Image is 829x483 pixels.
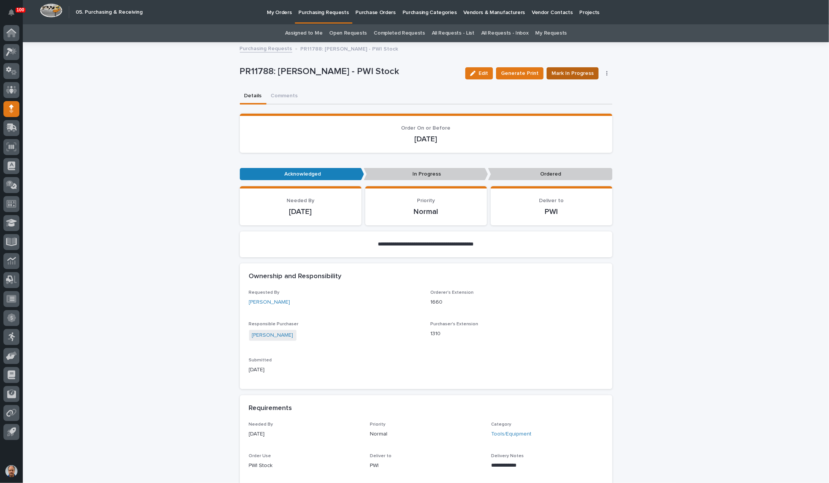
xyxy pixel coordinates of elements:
h2: Ownership and Responsibility [249,272,342,281]
button: Comments [266,89,303,105]
span: Needed By [249,422,273,427]
span: Purchaser's Extension [431,322,479,326]
button: Details [240,89,266,105]
a: All Requests - List [432,24,474,42]
p: [DATE] [249,207,352,216]
a: [PERSON_NAME] [249,298,290,306]
button: Edit [465,67,493,79]
button: users-avatar [3,463,19,479]
a: My Requests [536,24,567,42]
div: Notifications100 [10,9,19,21]
a: Open Requests [329,24,367,42]
p: 1660 [431,298,603,306]
span: Category [491,422,511,427]
button: Mark In Progress [547,67,599,79]
span: Edit [479,71,488,76]
img: Workspace Logo [40,3,62,17]
a: All Requests - Inbox [481,24,529,42]
p: [DATE] [249,366,422,374]
button: Generate Print [496,67,544,79]
span: Order On or Before [401,125,451,131]
span: Orderer's Extension [431,290,474,295]
span: Delivery Notes [491,454,524,458]
span: Priority [370,422,385,427]
span: Generate Print [501,70,539,77]
p: 100 [17,7,24,13]
p: Acknowledged [240,168,364,181]
span: Order Use [249,454,271,458]
span: Needed By [287,198,314,203]
h2: 05. Purchasing & Receiving [76,9,143,16]
h2: Requirements [249,404,292,413]
span: Requested By [249,290,280,295]
span: Priority [417,198,435,203]
a: Tools/Equipment [491,430,531,438]
a: [PERSON_NAME] [252,331,293,339]
p: PWI [370,462,482,470]
p: PR11788: [PERSON_NAME] - PWI Stock [240,66,460,77]
p: Normal [374,207,478,216]
p: In Progress [364,168,488,181]
a: Completed Requests [374,24,425,42]
button: Notifications [3,5,19,21]
span: Mark In Progress [552,70,594,77]
a: Assigned to Me [285,24,323,42]
p: PWI [500,207,603,216]
p: Ordered [488,168,612,181]
span: Deliver to [539,198,564,203]
span: Submitted [249,358,272,363]
a: Purchasing Requests [240,44,292,52]
p: Normal [370,430,482,438]
span: Responsible Purchaser [249,322,299,326]
p: PR11788: [PERSON_NAME] - PWI Stock [301,44,398,52]
p: 1310 [431,330,603,338]
p: PWI Stock [249,462,361,470]
p: [DATE] [249,135,603,144]
p: [DATE] [249,430,361,438]
span: Deliver to [370,454,392,458]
